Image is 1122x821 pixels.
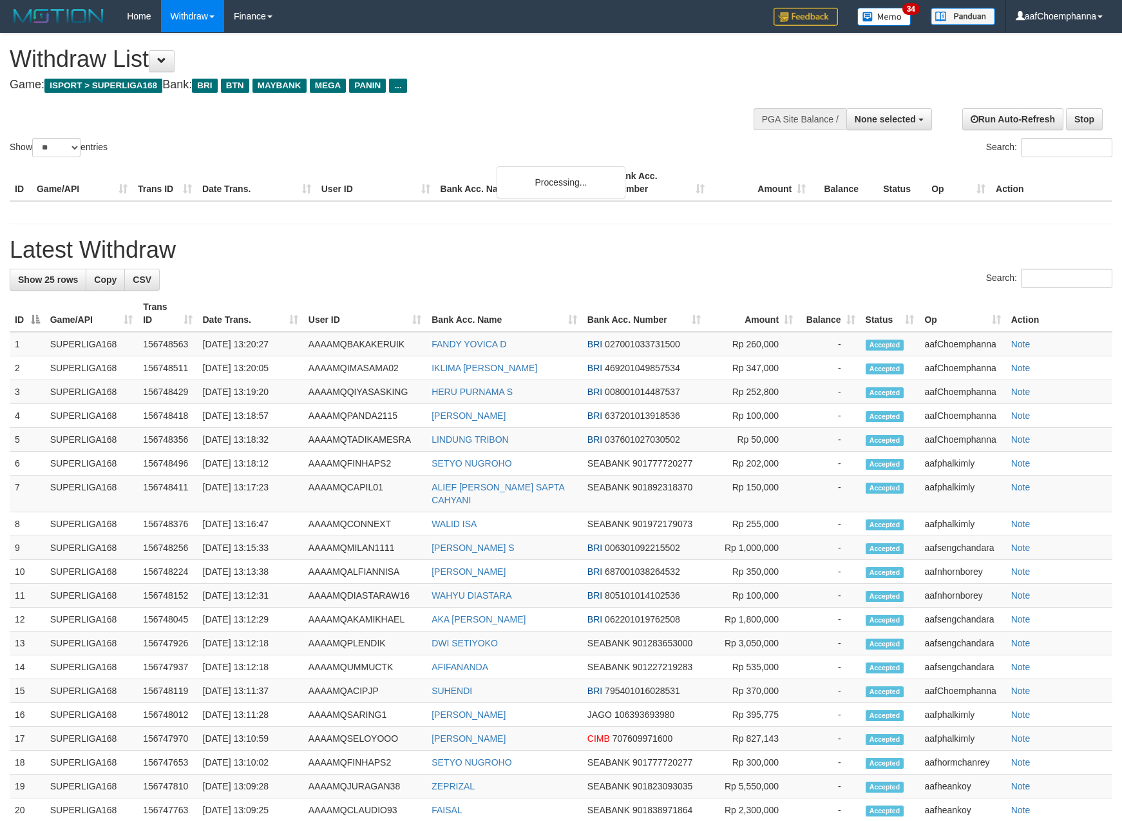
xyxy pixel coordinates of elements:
[991,164,1112,201] th: Action
[198,584,303,608] td: [DATE] 13:12:31
[605,566,680,577] span: Copy 687001038264532 to clipboard
[10,679,45,703] td: 15
[138,452,197,476] td: 156748496
[138,703,197,727] td: 156748012
[432,614,526,624] a: AKA [PERSON_NAME]
[1011,662,1031,672] a: Note
[1011,805,1031,815] a: Note
[605,590,680,601] span: Copy 805101014102536 to clipboard
[926,164,991,201] th: Op
[798,380,861,404] td: -
[10,512,45,536] td: 8
[798,703,861,727] td: -
[303,608,426,632] td: AAAAMQAKAMIKHAEL
[919,632,1005,655] td: aafsengchandara
[10,332,45,356] td: 1
[138,679,197,703] td: 156748119
[198,775,303,798] td: [DATE] 13:09:28
[614,710,674,720] span: Copy 106393693980 to clipboard
[432,363,537,373] a: IKLIMA [PERSON_NAME]
[303,560,426,584] td: AAAAMQALFIANNISA
[432,339,506,349] a: FANDY YOVICA D
[432,590,511,601] a: WAHYU DIASTARA
[45,655,138,679] td: SUPERLIGA168
[919,512,1005,536] td: aafphalkimly
[798,295,861,332] th: Balance: activate to sort column ascending
[919,679,1005,703] td: aafChoemphanna
[798,584,861,608] td: -
[198,332,303,356] td: [DATE] 13:20:27
[197,164,316,201] th: Date Trans.
[632,662,692,672] span: Copy 901227219283 to clipboard
[45,452,138,476] td: SUPERLIGA168
[605,543,680,553] span: Copy 006301092215502 to clipboard
[1011,757,1031,768] a: Note
[45,512,138,536] td: SUPERLIGA168
[45,356,138,380] td: SUPERLIGA168
[861,295,920,332] th: Status: activate to sort column ascending
[1011,590,1031,601] a: Note
[1011,710,1031,720] a: Note
[605,614,680,624] span: Copy 062201019762508 to clipboard
[303,775,426,798] td: AAAAMQJURAGAN38
[1021,269,1112,288] input: Search:
[10,476,45,512] td: 7
[435,164,609,201] th: Bank Acc. Name
[432,387,513,397] a: HERU PURNAMA S
[706,679,798,703] td: Rp 370,000
[866,734,904,745] span: Accepted
[866,639,904,650] span: Accepted
[45,751,138,775] td: SUPERLIGA168
[86,269,125,291] a: Copy
[432,566,506,577] a: [PERSON_NAME]
[10,295,45,332] th: ID: activate to sort column descending
[1011,434,1031,445] a: Note
[138,332,197,356] td: 156748563
[45,380,138,404] td: SUPERLIGA168
[798,608,861,632] td: -
[855,114,916,124] span: None selected
[1011,781,1031,791] a: Note
[432,757,511,768] a: SETYO NUGROHO
[919,428,1005,452] td: aafChoemphanna
[919,295,1005,332] th: Op: activate to sort column ascending
[919,608,1005,632] td: aafsengchandara
[432,733,506,744] a: [PERSON_NAME]
[706,632,798,655] td: Rp 3,050,000
[198,608,303,632] td: [DATE] 13:12:29
[866,435,904,446] span: Accepted
[1011,458,1031,468] a: Note
[878,164,926,201] th: Status
[919,536,1005,560] td: aafsengchandara
[10,428,45,452] td: 5
[303,584,426,608] td: AAAAMQDIASTARAW16
[138,356,197,380] td: 156748511
[10,46,735,72] h1: Withdraw List
[10,6,108,26] img: MOTION_logo.png
[798,476,861,512] td: -
[632,638,692,648] span: Copy 901283653000 to clipboard
[632,757,692,768] span: Copy 901777720277 to clipboard
[198,703,303,727] td: [DATE] 13:11:28
[1021,138,1112,157] input: Search:
[198,679,303,703] td: [DATE] 13:11:37
[45,295,138,332] th: Game/API: activate to sort column ascending
[45,584,138,608] td: SUPERLIGA168
[44,79,162,93] span: ISPORT > SUPERLIGA168
[706,404,798,428] td: Rp 100,000
[846,108,932,130] button: None selected
[303,332,426,356] td: AAAAMQBAKAKERUIK
[706,608,798,632] td: Rp 1,800,000
[866,710,904,721] span: Accepted
[919,476,1005,512] td: aafphalkimly
[10,237,1112,263] h1: Latest Withdraw
[605,434,680,445] span: Copy 037601027030502 to clipboard
[45,536,138,560] td: SUPERLIGA168
[1011,686,1031,696] a: Note
[303,476,426,512] td: AAAAMQCAPIL01
[32,164,133,201] th: Game/API
[426,295,582,332] th: Bank Acc. Name: activate to sort column ascending
[706,428,798,452] td: Rp 50,000
[198,476,303,512] td: [DATE] 13:17:23
[587,434,602,445] span: BRI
